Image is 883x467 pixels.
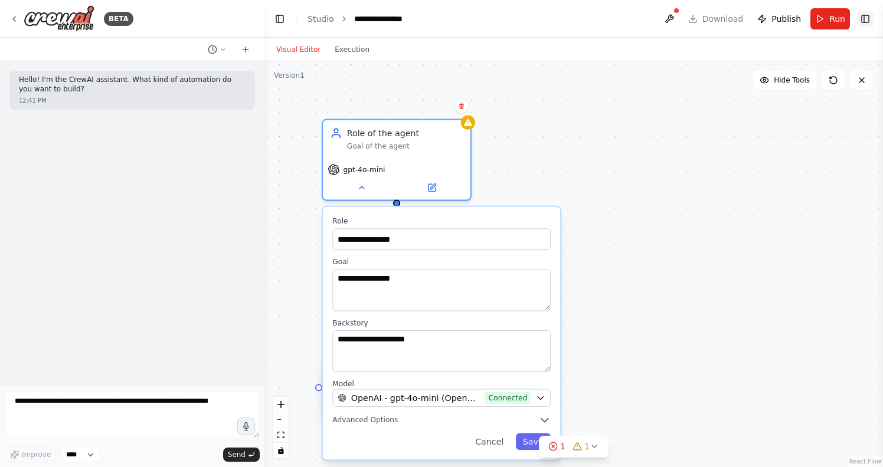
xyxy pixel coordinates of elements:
img: Logo [24,5,94,32]
span: gpt-4o-mini [344,165,385,175]
button: Hide Tools [753,71,817,90]
div: 12:41 PM [19,96,246,105]
span: Advanced Options [332,415,398,425]
div: BETA [104,12,133,26]
p: Hello! I'm the CrewAI assistant. What kind of automation do you want to build? [19,75,246,94]
span: OpenAI - gpt-4o-mini (OpenAI_crewai_enterprise) [351,392,480,404]
label: Backstory [332,318,551,328]
span: 1 [584,440,590,452]
button: Delete node [454,98,469,114]
div: React Flow controls [273,397,289,458]
button: Send [223,448,260,462]
span: Hide Tools [774,75,810,85]
nav: breadcrumb [308,13,415,25]
button: Cancel [468,433,511,450]
label: Goal [332,257,551,267]
button: Save [516,433,551,450]
button: Publish [753,8,806,29]
button: Improve [5,447,56,462]
label: Role [332,216,551,226]
button: Show right sidebar [857,11,874,27]
button: Visual Editor [269,42,328,57]
button: 11 [539,436,609,458]
button: Hide left sidebar [272,11,288,27]
span: Run [829,13,845,25]
span: Connected [485,392,531,404]
button: toggle interactivity [273,443,289,458]
button: OpenAI - gpt-4o-mini (OpenAI_crewai_enterprise)Connected [332,389,551,406]
button: Start a new chat [236,42,255,57]
button: Open in side panel [398,180,466,195]
button: Switch to previous chat [203,42,231,57]
button: Execution [328,42,377,57]
label: Model [332,379,551,389]
button: Advanced Options [332,414,551,426]
button: zoom out [273,412,289,427]
button: Run [810,8,850,29]
button: fit view [273,427,289,443]
a: Studio [308,14,334,24]
div: Version 1 [274,71,305,80]
span: Send [228,450,246,459]
div: Goal of the agent [347,142,463,151]
button: Click to speak your automation idea [237,417,255,435]
button: zoom in [273,397,289,412]
span: Improve [22,450,51,459]
div: Role of the agent [347,127,463,139]
span: Publish [771,13,801,25]
a: React Flow attribution [849,458,881,465]
span: 1 [560,440,565,452]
